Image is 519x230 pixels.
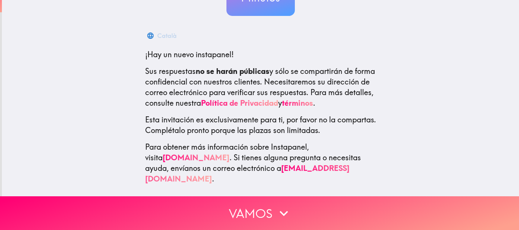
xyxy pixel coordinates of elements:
[157,30,177,41] div: Català
[201,98,278,108] a: Política de Privacidad
[163,153,229,162] a: [DOMAIN_NAME]
[145,50,234,59] span: ¡Hay un nuevo instapanel!
[282,98,313,108] a: términos
[145,163,350,183] a: [EMAIL_ADDRESS][DOMAIN_NAME]
[145,142,376,184] p: Para obtener más información sobre Instapanel, visita . Si tienes alguna pregunta o necesitas ayu...
[145,114,376,136] p: Esta invitación es exclusivamente para ti, por favor no la compartas. Complétalo pronto porque la...
[145,28,180,43] button: Català
[196,66,269,76] b: no se harán públicas
[145,66,376,108] p: Sus respuestas y sólo se compartirán de forma confidencial con nuestros clientes. Necesitaremos s...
